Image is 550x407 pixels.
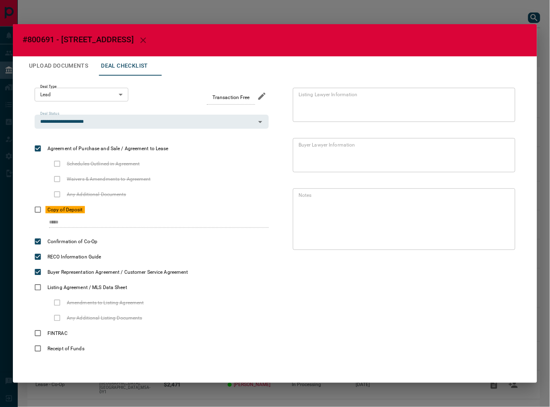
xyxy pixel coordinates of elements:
input: checklist input [49,217,252,228]
textarea: text field [299,91,507,119]
label: Deal Status [40,111,59,116]
span: Any Additional Documents [65,191,128,198]
span: Any Additional Listing Documents [65,314,144,322]
div: Lead [35,88,128,101]
label: Deal Type [40,84,57,89]
span: FINTRAC [45,330,70,337]
button: Open [255,116,266,128]
span: Listing Agreement / MLS Data Sheet [45,284,129,291]
span: Receipt of Funds [45,345,87,352]
span: Amendments to Listing Agreement [65,299,146,306]
textarea: text field [299,192,507,247]
textarea: text field [299,142,507,169]
span: Confirmation of Co-Op [45,238,99,245]
span: #800691 - [STREET_ADDRESS] [23,35,134,44]
span: Copy of Deposit [45,206,85,213]
span: RECO Information Guide [45,253,103,260]
button: Deal Checklist [95,56,154,76]
span: Agreement of Purchase and Sale / Agreement to Lease [45,145,171,152]
span: Waivers & Amendments to Agreement [65,176,153,183]
button: edit [255,89,269,103]
span: Buyer Representation Agreement / Customer Service Agreement [45,269,190,276]
button: Upload Documents [23,56,95,76]
span: Schedules Outlined in Agreement [65,160,142,167]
